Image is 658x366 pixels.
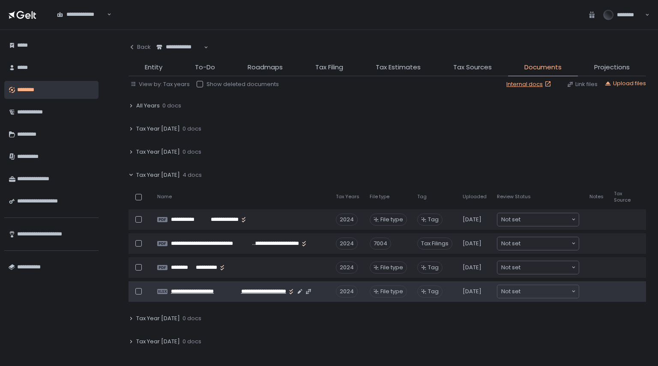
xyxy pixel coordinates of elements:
[136,125,180,133] span: Tax Year [DATE]
[380,288,403,295] span: File type
[182,148,201,156] span: 0 docs
[336,262,358,274] div: 2024
[520,287,571,296] input: Search for option
[453,62,492,72] span: Tax Sources
[156,51,203,60] input: Search for option
[157,193,172,200] span: Name
[336,238,358,250] div: 2024
[129,43,151,51] div: Back
[380,216,403,223] span: File type
[145,62,162,72] span: Entity
[315,62,343,72] span: Tax Filing
[463,264,482,271] span: [DATE]
[501,215,520,224] span: Not set
[520,263,571,272] input: Search for option
[370,193,389,200] span: File type
[129,39,151,56] button: Back
[136,102,160,110] span: All Years
[130,80,190,88] button: View by: Tax years
[380,264,403,271] span: File type
[136,171,180,179] span: Tax Year [DATE]
[594,62,630,72] span: Projections
[520,239,571,248] input: Search for option
[506,80,553,88] a: Internal docs
[151,39,208,56] div: Search for option
[463,216,482,223] span: [DATE]
[57,18,106,27] input: Search for option
[428,288,439,295] span: Tag
[248,62,283,72] span: Roadmaps
[195,62,215,72] span: To-Do
[604,80,646,87] button: Upload files
[376,62,421,72] span: Tax Estimates
[417,238,452,250] span: Tax Filings
[497,237,579,250] div: Search for option
[136,338,180,345] span: Tax Year [DATE]
[497,193,531,200] span: Review Status
[336,214,358,226] div: 2024
[463,240,482,247] span: [DATE]
[501,263,520,272] span: Not set
[589,193,604,200] span: Notes
[336,193,359,200] span: Tax Years
[463,193,487,200] span: Uploaded
[463,288,482,295] span: [DATE]
[497,285,579,298] div: Search for option
[501,239,520,248] span: Not set
[182,338,201,345] span: 0 docs
[497,213,579,226] div: Search for option
[336,286,358,298] div: 2024
[51,6,111,24] div: Search for option
[567,80,598,88] button: Link files
[614,190,631,203] span: Tax Source
[497,261,579,274] div: Search for option
[520,215,571,224] input: Search for option
[428,264,439,271] span: Tag
[136,315,180,322] span: Tax Year [DATE]
[136,148,180,156] span: Tax Year [DATE]
[417,193,427,200] span: Tag
[182,315,201,322] span: 0 docs
[501,287,520,296] span: Not set
[182,125,201,133] span: 0 docs
[162,102,181,110] span: 0 docs
[428,216,439,223] span: Tag
[524,62,562,72] span: Documents
[370,238,391,250] div: 7004
[182,171,202,179] span: 4 docs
